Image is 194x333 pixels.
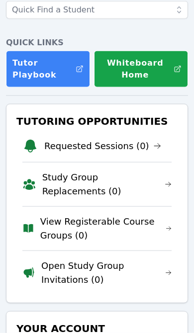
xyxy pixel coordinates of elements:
input: Quick Find a Student [6,1,188,19]
button: Whiteboard Home [94,51,188,87]
a: Open Study Group Invitations (0) [41,259,172,287]
a: Requested Sessions (0) [44,139,161,153]
a: Tutor Playbook [6,51,90,87]
h3: Tutoring Opportunities [14,112,180,130]
a: View Registerable Course Groups (0) [40,215,172,243]
a: Study Group Replacements (0) [42,170,172,198]
h4: Quick Links [6,37,188,49]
